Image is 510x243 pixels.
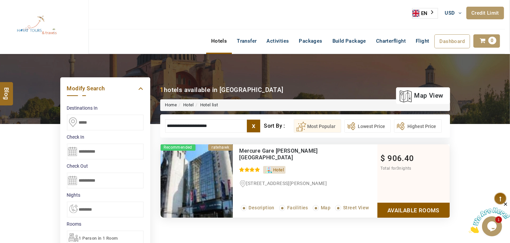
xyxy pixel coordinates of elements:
[67,192,144,198] label: nights
[232,34,261,48] a: Transfer
[194,102,218,108] li: Hotel list
[440,38,465,44] span: Dashboard
[321,205,330,210] span: Map
[394,119,442,133] button: Highest Price
[344,119,391,133] button: Lowest Price
[377,203,450,218] a: Show Rooms
[183,102,194,107] a: Hotel
[294,34,327,48] a: Packages
[273,167,284,172] span: Hotel
[262,34,294,48] a: Activities
[412,8,438,19] div: Language
[161,144,196,151] span: Recommended
[240,148,350,161] div: Mercure Gare De Lyon TGV
[206,34,232,48] a: Hotels
[247,120,260,132] label: x
[371,34,411,48] a: Charterflight
[466,7,504,19] a: Credit Limit
[67,221,144,227] label: Rooms
[412,8,438,19] aside: Language selected: English
[160,85,283,94] div: hotels available in [GEOGRAPHIC_DATA]
[5,3,69,48] img: The Royal Line Holidays
[397,166,399,171] span: 3
[249,205,274,210] span: Description
[488,37,496,44] span: 0
[412,8,438,18] a: EN
[240,148,318,161] a: Mercure Gare [PERSON_NAME][GEOGRAPHIC_DATA]
[399,88,443,103] a: map view
[2,87,11,93] span: Blog
[469,201,510,233] iframe: chat widget
[287,205,308,210] span: Facilities
[161,144,233,218] img: EpUXFyd1_822ae31ffb46d45a2d9b0cca93f1ab98.jpg
[67,134,144,140] label: Check In
[381,154,385,163] span: $
[343,205,369,210] span: Street View
[294,119,341,133] button: Most Popular
[165,102,177,107] a: Home
[67,163,144,169] label: Check Out
[208,144,233,151] div: ratehawk
[264,119,293,133] div: Sort By :
[445,10,455,16] span: USD
[79,236,118,241] span: 1 Person in 1 Room
[160,86,164,94] b: 1
[67,84,144,93] a: Modify Search
[247,181,327,186] span: [STREET_ADDRESS][PERSON_NAME]
[473,34,500,48] a: 0
[411,34,434,48] a: Flight
[327,34,371,48] a: Build Package
[387,154,414,163] span: 906.40
[376,38,406,44] span: Charterflight
[67,105,144,111] label: Destinations In
[416,38,429,44] span: Flight
[381,166,411,171] span: Total for nights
